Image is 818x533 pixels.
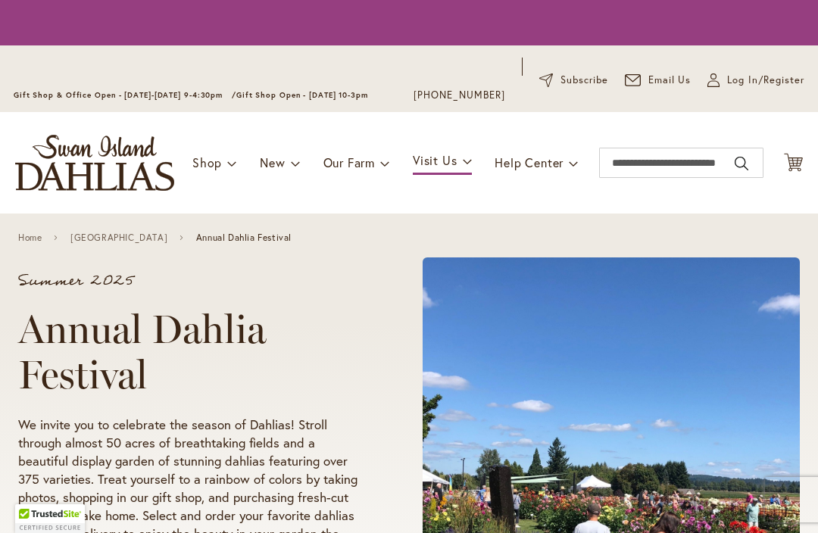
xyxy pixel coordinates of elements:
a: [GEOGRAPHIC_DATA] [70,232,167,243]
span: Gift Shop Open - [DATE] 10-3pm [236,90,368,100]
span: Subscribe [560,73,608,88]
a: store logo [15,135,174,191]
span: Our Farm [323,154,375,170]
span: Shop [192,154,222,170]
span: Log In/Register [727,73,804,88]
span: Email Us [648,73,692,88]
span: New [260,154,285,170]
a: Home [18,232,42,243]
a: Log In/Register [707,73,804,88]
a: Email Us [625,73,692,88]
h1: Annual Dahlia Festival [18,307,365,397]
span: Help Center [495,154,564,170]
button: Search [735,151,748,176]
p: Summer 2025 [18,273,365,288]
a: Subscribe [539,73,608,88]
a: [PHONE_NUMBER] [414,88,505,103]
span: Visit Us [413,152,457,168]
span: Annual Dahlia Festival [196,232,292,243]
span: Gift Shop & Office Open - [DATE]-[DATE] 9-4:30pm / [14,90,236,100]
